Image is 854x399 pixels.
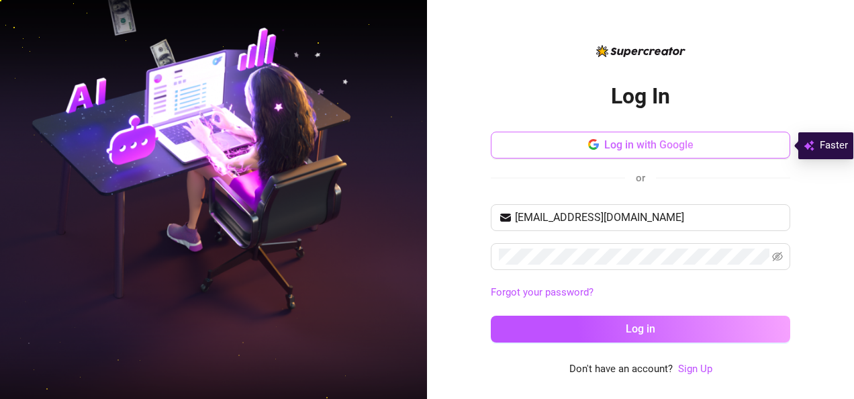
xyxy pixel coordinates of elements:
a: Sign Up [678,363,712,375]
img: logo-BBDzfeDw.svg [596,45,685,57]
h2: Log In [611,83,670,110]
a: Sign Up [678,361,712,378]
button: Log in [491,316,790,343]
img: svg%3e [804,138,814,154]
span: Log in [626,322,655,335]
span: Faster [820,138,848,154]
span: Don't have an account? [569,361,673,378]
span: Log in with Google [604,138,694,151]
span: eye-invisible [772,251,783,262]
input: Your email [515,210,782,226]
a: Forgot your password? [491,285,790,301]
span: or [636,172,645,184]
button: Log in with Google [491,132,790,159]
a: Forgot your password? [491,286,594,298]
